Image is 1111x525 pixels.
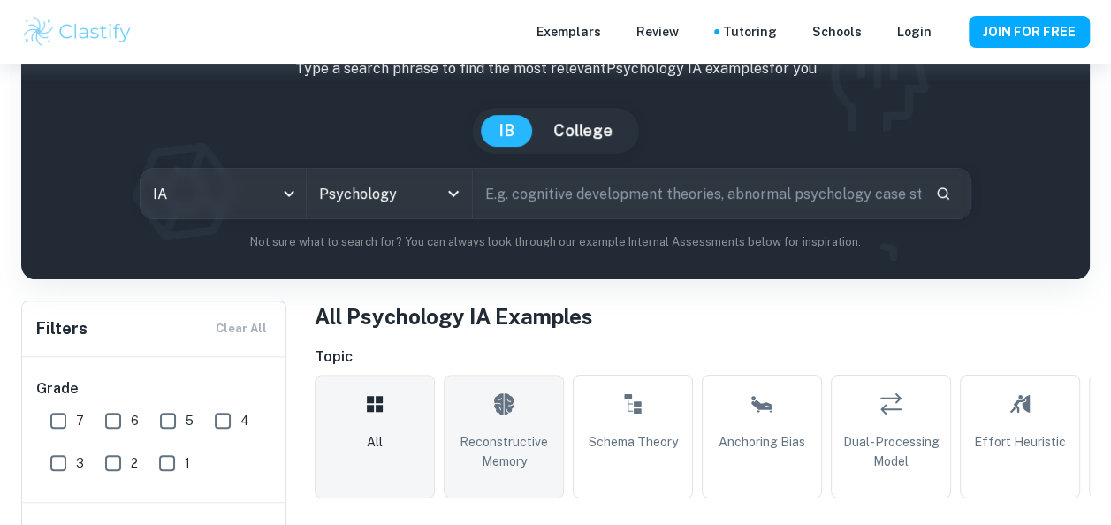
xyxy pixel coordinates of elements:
p: Review [636,22,679,42]
span: 3 [76,453,84,473]
button: IB [481,115,532,147]
img: Clastify logo [21,14,133,49]
button: Help and Feedback [946,27,955,36]
a: Schools [812,22,862,42]
a: Login [897,22,932,42]
span: Dual-Processing Model [839,432,943,471]
input: E.g. cognitive development theories, abnormal psychology case studies, social psychology experime... [473,169,922,218]
button: Open [441,181,466,206]
h6: Topic [315,346,1090,368]
span: 7 [76,411,84,430]
span: 6 [131,411,139,430]
button: Search [928,179,958,209]
span: Schema Theory [589,432,678,452]
p: Exemplars [536,22,601,42]
span: Effort Heuristic [974,432,1066,452]
h6: Filters [36,316,88,341]
a: Tutoring [723,22,777,42]
p: Not sure what to search for? You can always look through our example Internal Assessments below f... [35,233,1076,251]
span: All [367,432,383,452]
button: College [536,115,630,147]
span: Anchoring Bias [719,432,805,452]
button: JOIN FOR FREE [969,16,1090,48]
span: 4 [240,411,249,430]
span: Reconstructive Memory [452,432,556,471]
span: 2 [131,453,138,473]
span: 1 [185,453,190,473]
div: IA [141,169,306,218]
h1: All Psychology IA Examples [315,301,1090,332]
p: Type a search phrase to find the most relevant Psychology IA examples for you [35,58,1076,80]
span: 5 [186,411,194,430]
h6: Grade [36,378,273,399]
